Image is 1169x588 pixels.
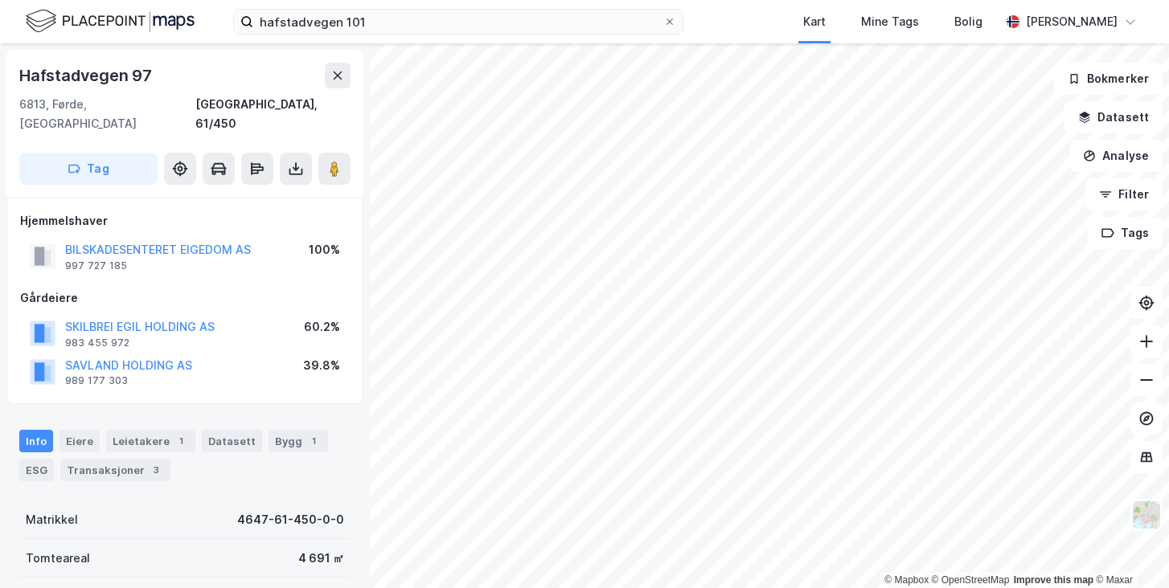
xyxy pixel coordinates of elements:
div: Eiere [59,430,100,452]
div: 6813, Førde, [GEOGRAPHIC_DATA] [19,95,195,133]
a: OpenStreetMap [932,574,1010,586]
div: Leietakere [106,430,195,452]
div: Hjemmelshaver [20,211,350,231]
div: 3 [148,462,164,478]
div: 1 [173,433,189,449]
button: Analyse [1069,140,1163,172]
div: Transaksjoner [60,459,170,481]
div: Tomteareal [26,549,90,568]
div: 983 455 972 [65,337,129,349]
div: 100% [309,240,340,259]
div: [PERSON_NAME] [1026,12,1118,31]
div: 4647-61-450-0-0 [237,510,344,529]
a: Improve this map [1014,574,1093,586]
button: Bokmerker [1054,63,1163,95]
button: Datasett [1064,101,1163,133]
button: Filter [1085,178,1163,210]
iframe: Chat Widget [1089,511,1169,588]
div: 4 691 ㎡ [298,549,344,568]
div: 989 177 303 [65,374,128,387]
div: Gårdeiere [20,288,350,308]
div: Kart [803,12,826,31]
img: Z [1131,500,1162,530]
a: Mapbox [884,574,929,586]
button: Tags [1088,217,1163,249]
div: 39.8% [303,356,340,375]
div: Bygg [269,430,328,452]
div: 60.2% [304,317,340,337]
div: Bolig [954,12,982,31]
div: Info [19,430,53,452]
div: Mine Tags [861,12,919,31]
div: 997 727 185 [65,259,127,272]
div: [GEOGRAPHIC_DATA], 61/450 [195,95,351,133]
div: Hafstadvegen 97 [19,63,155,88]
img: logo.f888ab2527a4732fd821a326f86c7f29.svg [26,7,195,35]
input: Søk på adresse, matrikkel, gårdeiere, leietakere eller personer [253,10,663,34]
div: Matrikkel [26,510,78,529]
div: Datasett [202,430,262,452]
div: ESG [19,459,54,481]
div: 1 [306,433,322,449]
button: Tag [19,153,158,185]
